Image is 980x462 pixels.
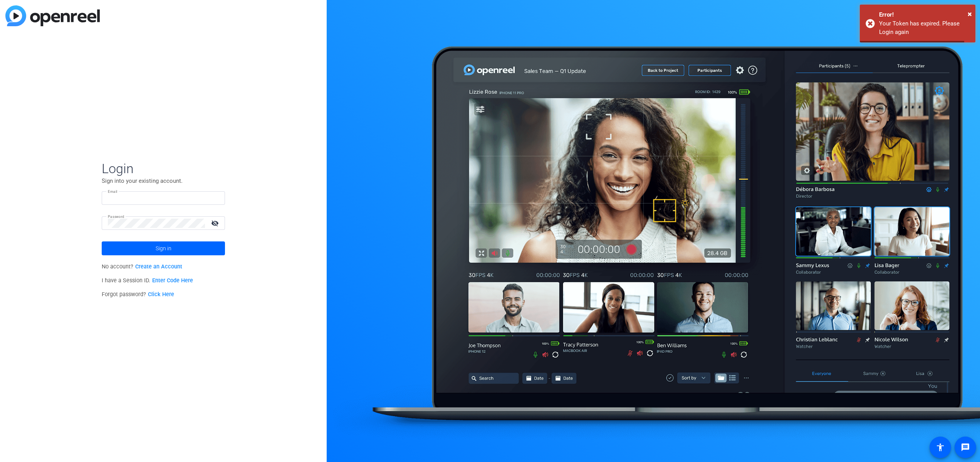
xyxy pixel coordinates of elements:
[148,291,174,298] a: Click Here
[135,263,182,270] a: Create an Account
[879,19,970,37] div: Your Token has expired. Please Login again
[102,160,225,177] span: Login
[102,241,225,255] button: Sign in
[102,263,182,270] span: No account?
[108,194,219,203] input: Enter Email Address
[206,218,225,229] mat-icon: visibility_off
[879,10,970,19] div: Error!
[5,5,100,26] img: blue-gradient.svg
[968,9,972,19] span: ×
[961,443,970,452] mat-icon: message
[102,291,174,298] span: Forgot password?
[102,277,193,284] span: I have a Session ID.
[936,443,945,452] mat-icon: accessibility
[108,214,124,219] mat-label: Password
[156,239,171,258] span: Sign in
[108,189,117,194] mat-label: Email
[152,277,193,284] a: Enter Code Here
[968,8,972,20] button: Close
[102,177,225,185] p: Sign into your existing account.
